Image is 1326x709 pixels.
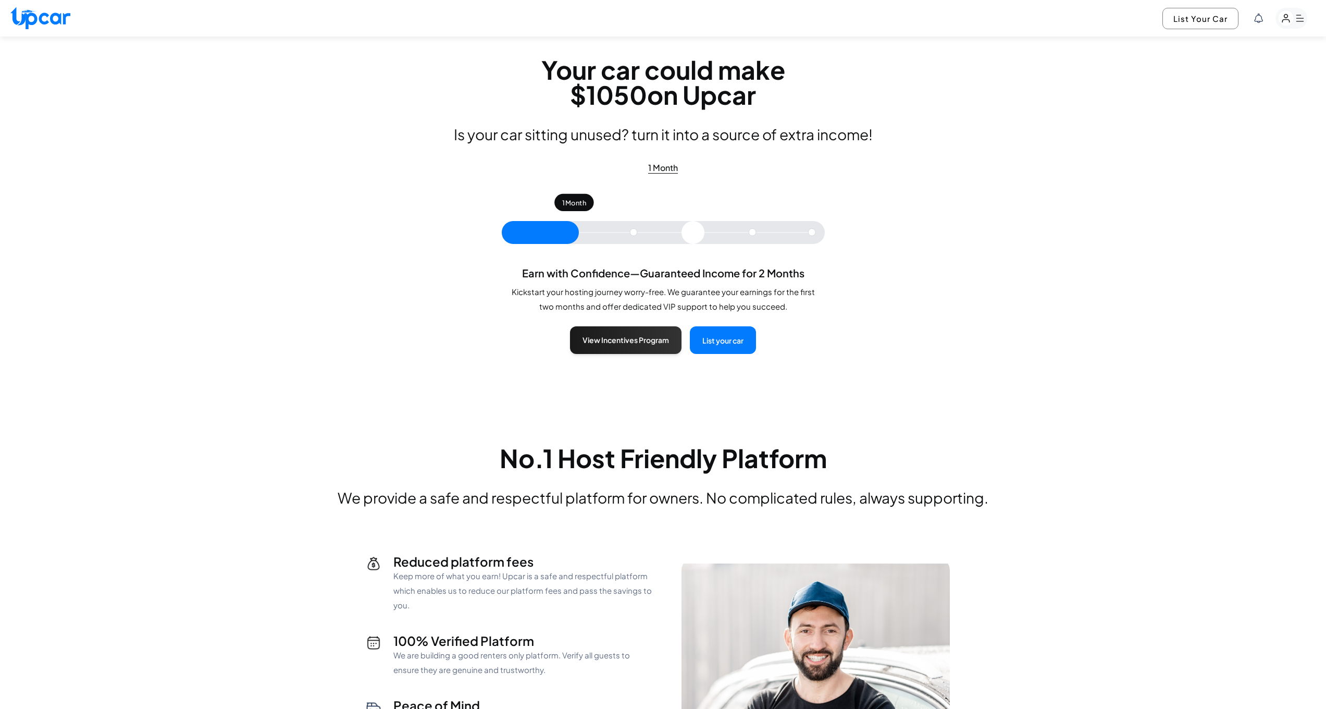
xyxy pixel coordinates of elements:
button: List Your Car [1162,8,1238,29]
h3: 100% Verified Platform [393,633,655,648]
h3: Reduced platform fees [393,554,655,569]
img: MoneyBag.png [366,556,381,571]
h2: Your car could make $ 1050 on Upcar [541,57,785,107]
h3: Earn with Confidence—Guaranteed Income for 2 Months [507,266,820,280]
p: Keep more of what you earn! Upcar is a safe and respectful platform which enables us to reduce ou... [393,569,655,613]
img: Upcar Logo [10,7,70,29]
p: We provide a safe and respectful platform for owners. No complicated rules, always supporting. [299,490,1028,506]
p: Is your car sitting unused? turn it into a source of extra income! [454,126,873,143]
button: List your car [690,326,756,354]
div: 1 Month [554,194,593,211]
h2: No.1 Host Friendly Platform [299,446,1028,471]
div: 1 Month [648,162,678,174]
p: We are building a good renters only platform. Verify all guests to ensure they are genuine and tr... [393,648,655,677]
p: Kickstart your hosting journey worry-free. We guarantee your earnings for the first two months an... [507,285,820,314]
img: Calender.png [366,635,381,650]
button: View Incentives Program [570,326,681,354]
